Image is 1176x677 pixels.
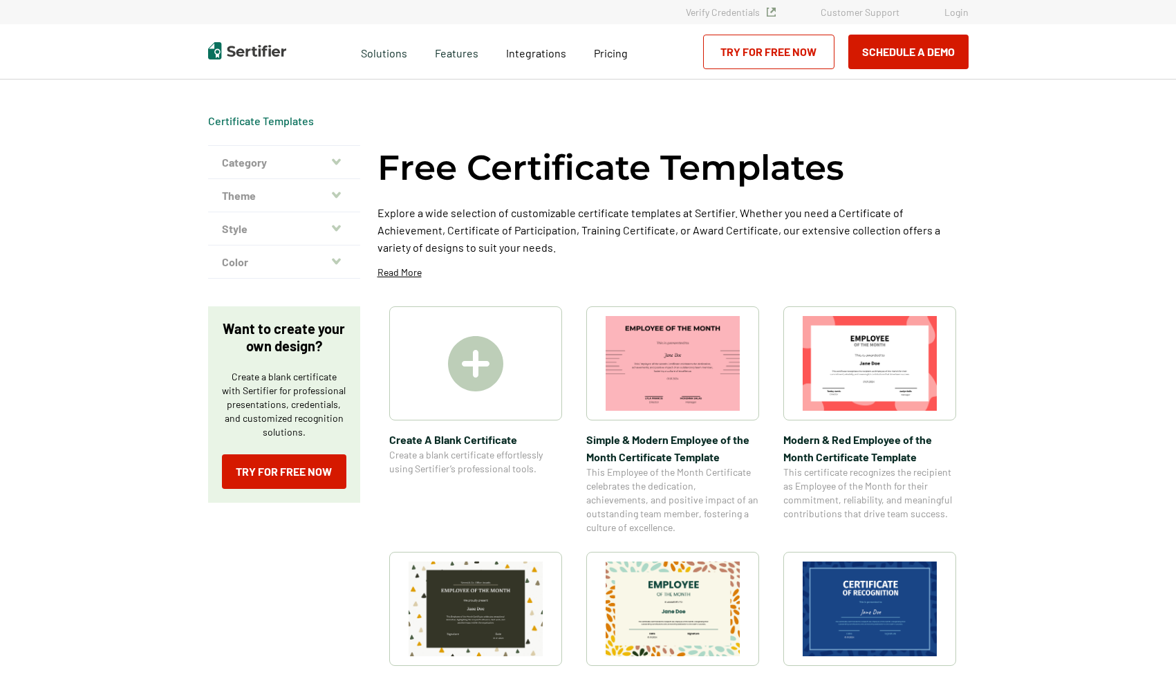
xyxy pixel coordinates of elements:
[586,465,759,535] span: This Employee of the Month Certificate celebrates the dedication, achievements, and positive impa...
[506,46,566,59] span: Integrations
[377,204,969,256] p: Explore a wide selection of customizable certificate templates at Sertifier. Whether you need a C...
[208,212,360,245] button: Style
[208,245,360,279] button: Color
[594,46,628,59] span: Pricing
[409,562,543,656] img: Simple & Colorful Employee of the Month Certificate Template
[448,336,503,391] img: Create A Blank Certificate
[606,316,740,411] img: Simple & Modern Employee of the Month Certificate Template
[377,145,844,190] h1: Free Certificate Templates
[803,562,937,656] img: Modern Dark Blue Employee of the Month Certificate Template
[783,431,956,465] span: Modern & Red Employee of the Month Certificate Template
[821,6,899,18] a: Customer Support
[222,454,346,489] a: Try for Free Now
[594,43,628,60] a: Pricing
[208,179,360,212] button: Theme
[361,43,407,60] span: Solutions
[506,43,566,60] a: Integrations
[803,316,937,411] img: Modern & Red Employee of the Month Certificate Template
[208,114,314,128] span: Certificate Templates
[767,8,776,17] img: Verified
[208,146,360,179] button: Category
[606,562,740,656] img: Simple and Patterned Employee of the Month Certificate Template
[783,306,956,535] a: Modern & Red Employee of the Month Certificate TemplateModern & Red Employee of the Month Certifi...
[703,35,834,69] a: Try for Free Now
[389,448,562,476] span: Create a blank certificate effortlessly using Sertifier’s professional tools.
[377,266,422,279] p: Read More
[686,6,776,18] a: Verify Credentials
[208,114,314,128] div: Breadcrumb
[586,431,759,465] span: Simple & Modern Employee of the Month Certificate Template
[208,42,286,59] img: Sertifier | Digital Credentialing Platform
[435,43,478,60] span: Features
[222,320,346,355] p: Want to create your own design?
[208,114,314,127] a: Certificate Templates
[783,465,956,521] span: This certificate recognizes the recipient as Employee of the Month for their commitment, reliabil...
[944,6,969,18] a: Login
[389,431,562,448] span: Create A Blank Certificate
[222,370,346,439] p: Create a blank certificate with Sertifier for professional presentations, credentials, and custom...
[586,306,759,535] a: Simple & Modern Employee of the Month Certificate TemplateSimple & Modern Employee of the Month C...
